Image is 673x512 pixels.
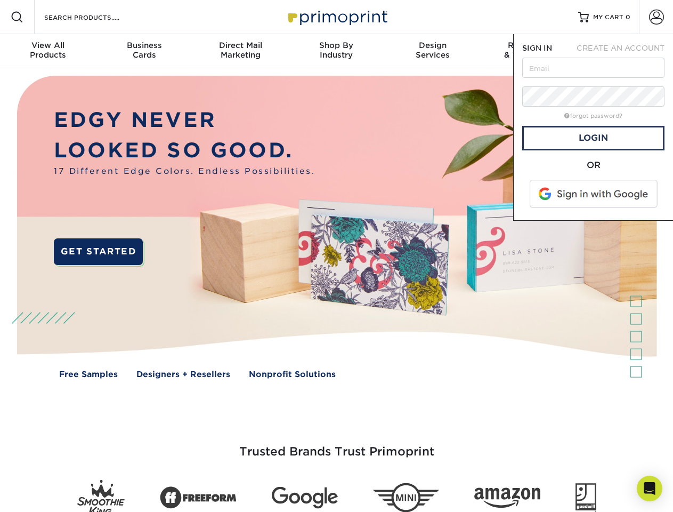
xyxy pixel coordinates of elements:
a: GET STARTED [54,238,143,265]
h3: Trusted Brands Trust Primoprint [25,419,648,471]
a: Designers + Resellers [136,369,230,381]
a: Login [522,126,664,150]
a: DesignServices [385,34,481,68]
img: Google [272,487,338,509]
input: SEARCH PRODUCTS..... [43,11,147,23]
a: Free Samples [59,369,118,381]
div: Open Intercom Messenger [637,476,662,501]
img: Goodwill [575,483,596,512]
span: Shop By [288,41,384,50]
span: 17 Different Edge Colors. Endless Possibilities. [54,165,315,178]
p: EDGY NEVER [54,105,315,135]
span: Business [96,41,192,50]
span: SIGN IN [522,44,552,52]
span: Direct Mail [192,41,288,50]
a: Nonprofit Solutions [249,369,336,381]
p: LOOKED SO GOOD. [54,135,315,166]
a: BusinessCards [96,34,192,68]
div: Industry [288,41,384,60]
span: CREATE AN ACCOUNT [577,44,664,52]
a: Resources& Templates [481,34,577,68]
span: MY CART [593,13,623,22]
img: Amazon [474,488,540,508]
a: Shop ByIndustry [288,34,384,68]
img: Primoprint [283,5,390,28]
div: & Templates [481,41,577,60]
a: forgot password? [564,113,622,119]
div: Services [385,41,481,60]
span: Resources [481,41,577,50]
div: Marketing [192,41,288,60]
span: 0 [626,13,630,21]
span: Design [385,41,481,50]
div: Cards [96,41,192,60]
a: Direct MailMarketing [192,34,288,68]
input: Email [522,58,664,78]
div: OR [522,159,664,172]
